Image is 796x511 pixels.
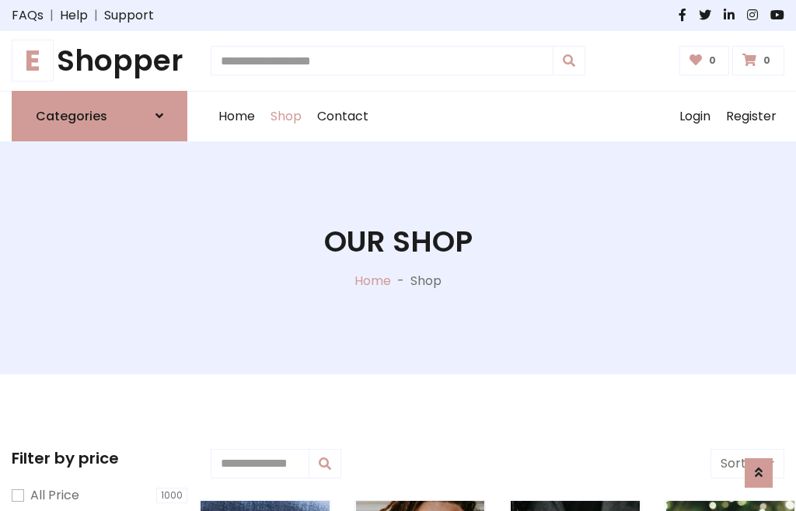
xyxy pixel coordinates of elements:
h6: Categories [36,109,107,123]
a: Help [60,6,88,25]
a: FAQs [12,6,44,25]
a: 0 [732,46,784,75]
span: E [12,40,54,82]
span: 0 [759,54,774,68]
span: | [88,6,104,25]
p: - [391,272,410,290]
a: Support [104,6,154,25]
a: Home [211,92,263,141]
label: All Price [30,486,79,505]
a: EShopper [12,43,187,78]
span: 1000 [156,488,187,503]
a: Home [354,272,391,290]
h1: Shopper [12,43,187,78]
a: Login [672,92,718,141]
span: | [44,6,60,25]
a: Register [718,92,784,141]
span: 0 [705,54,720,68]
a: Categories [12,91,187,141]
h5: Filter by price [12,449,187,468]
a: Shop [263,92,309,141]
a: 0 [679,46,730,75]
h1: Our Shop [324,224,473,259]
button: Sort by [710,449,784,478]
a: Contact [309,92,376,141]
p: Shop [410,272,442,290]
